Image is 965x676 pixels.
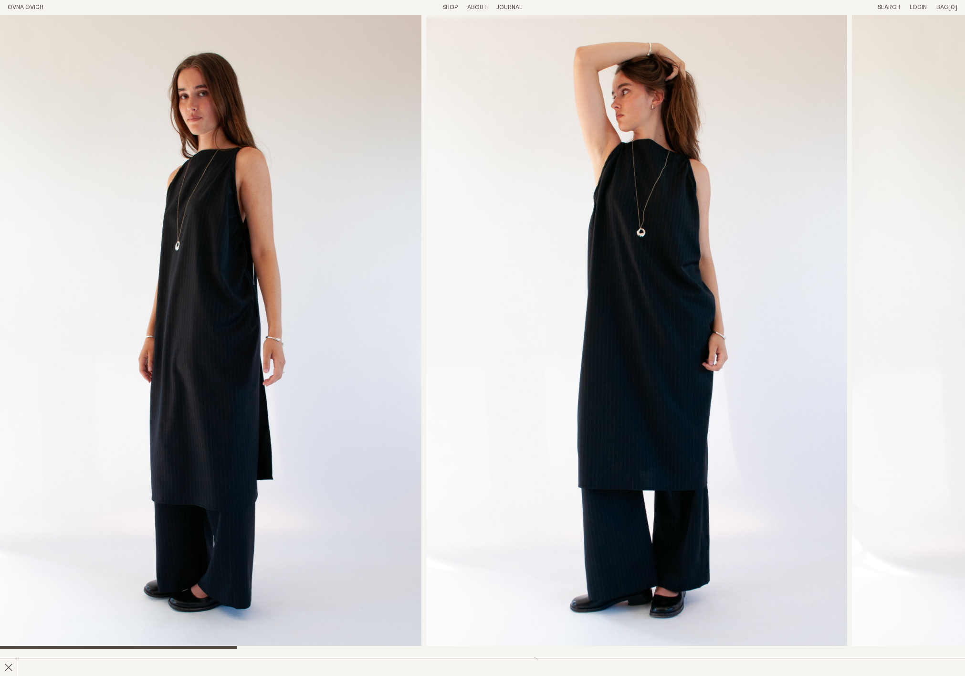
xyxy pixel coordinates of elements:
a: Search [878,4,900,11]
span: Bag [936,4,948,11]
span: $380.00 [533,657,558,664]
summary: About [467,4,487,12]
a: Home [8,4,43,11]
h2: Apron Dress [8,657,240,671]
span: [0] [948,4,957,11]
img: Apron Dress [426,15,847,649]
a: Login [910,4,927,11]
div: 2 / 8 [426,15,847,649]
a: Journal [496,4,522,11]
a: Shop [442,4,458,11]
